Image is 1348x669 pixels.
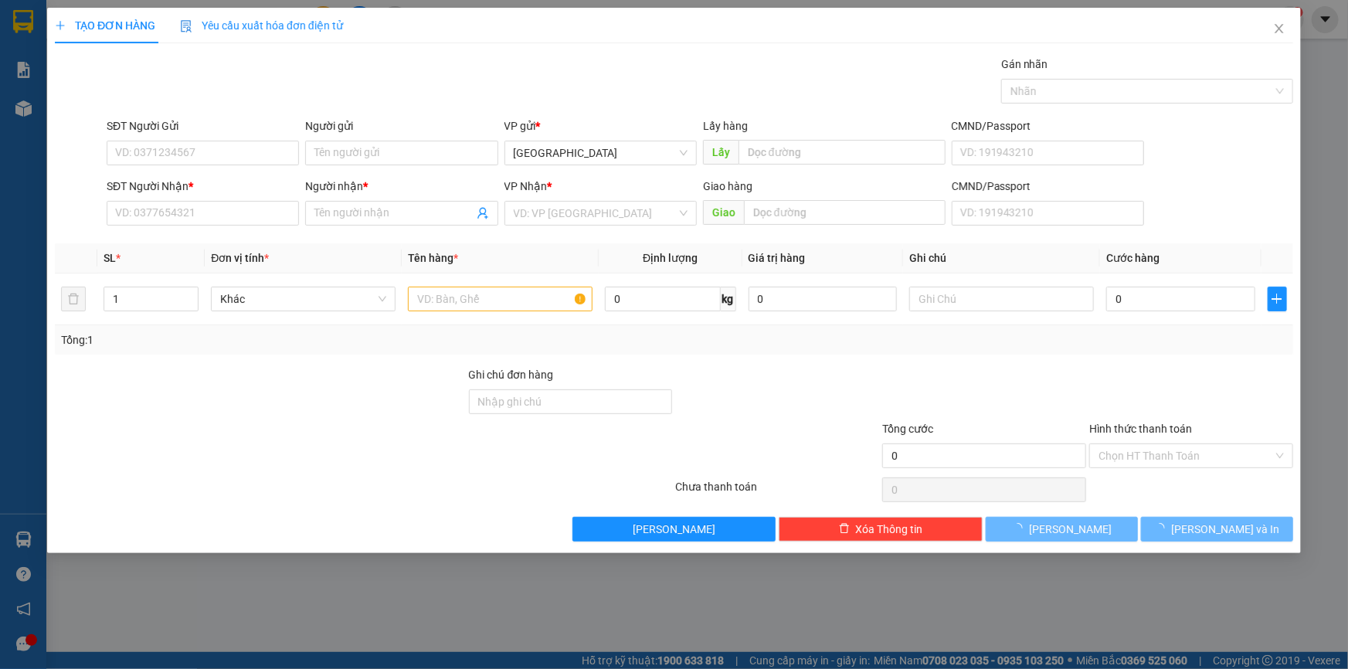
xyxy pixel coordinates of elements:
span: delete [839,523,850,535]
span: Khác [220,287,386,311]
span: Lấy [703,140,739,165]
input: Ghi chú đơn hàng [469,389,673,414]
span: Cước hàng [1106,252,1160,264]
span: Yêu cầu xuất hóa đơn điện tử [180,19,343,32]
label: Gán nhãn [1001,58,1048,70]
button: Close [1258,8,1301,51]
span: Giao [703,200,744,225]
span: loading [1012,523,1029,534]
input: Dọc đường [744,200,946,225]
span: user-add [477,207,489,219]
img: icon [180,20,192,32]
span: [PERSON_NAME] và In [1172,521,1280,538]
button: [PERSON_NAME] [986,517,1138,542]
span: Lấy hàng [703,120,748,132]
span: close [1273,22,1285,35]
input: VD: Bàn, Ghế [408,287,593,311]
span: kg [721,287,736,311]
span: Giá trị hàng [749,252,806,264]
th: Ghi chú [903,243,1100,273]
button: deleteXóa Thông tin [779,517,983,542]
span: [PERSON_NAME] [1029,521,1112,538]
input: Dọc đường [739,140,946,165]
label: Ghi chú đơn hàng [469,368,554,381]
span: loading [1155,523,1172,534]
div: Tổng: 1 [61,331,521,348]
span: Giao hàng [703,180,752,192]
span: TẠO ĐƠN HÀNG [55,19,155,32]
button: [PERSON_NAME] và In [1141,517,1293,542]
span: Đơn vị tính [211,252,269,264]
span: Tên hàng [408,252,458,264]
span: VP Nhận [504,180,548,192]
button: delete [61,287,86,311]
span: Xóa Thông tin [856,521,923,538]
div: Chưa thanh toán [674,478,881,505]
button: [PERSON_NAME] [572,517,776,542]
div: Người nhận [305,178,497,195]
div: VP gửi [504,117,697,134]
span: Định lượng [643,252,698,264]
button: plus [1268,287,1287,311]
input: 0 [749,287,898,311]
div: SĐT Người Gửi [107,117,299,134]
span: plus [1268,293,1286,305]
span: Tổng cước [882,423,933,435]
div: SĐT Người Nhận [107,178,299,195]
span: plus [55,20,66,31]
span: SL [104,252,116,264]
div: CMND/Passport [952,117,1144,134]
label: Hình thức thanh toán [1089,423,1192,435]
div: Người gửi [305,117,497,134]
div: CMND/Passport [952,178,1144,195]
input: Ghi Chú [909,287,1094,311]
span: [PERSON_NAME] [633,521,715,538]
span: Sài Gòn [514,141,688,165]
